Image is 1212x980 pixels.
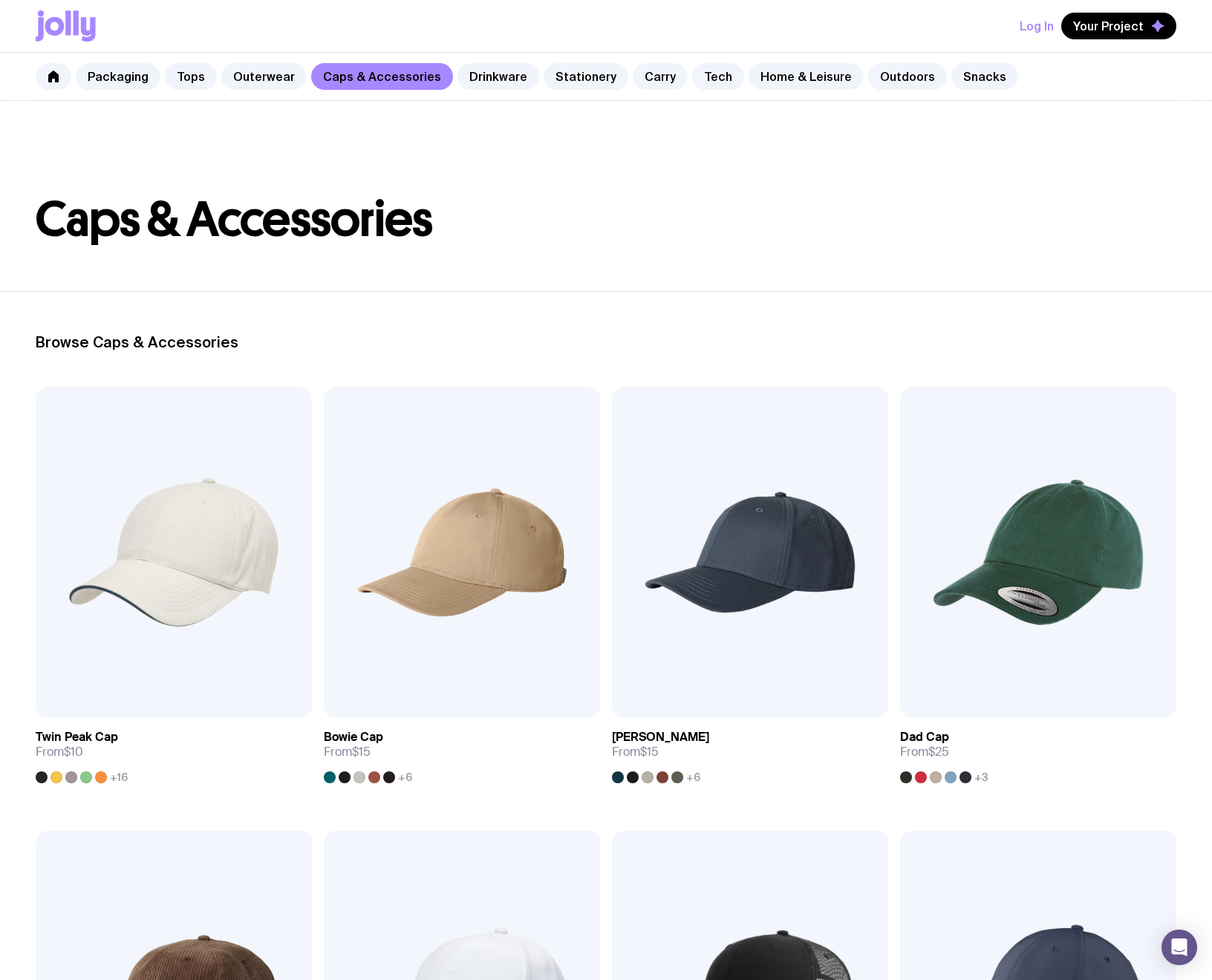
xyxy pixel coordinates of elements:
[36,745,83,759] span: From
[64,744,83,759] span: $10
[221,63,307,90] a: Outerwear
[612,730,709,745] h3: [PERSON_NAME]
[110,771,128,783] span: +16
[951,63,1018,90] a: Snacks
[398,771,412,783] span: +6
[324,745,371,759] span: From
[612,718,888,783] a: [PERSON_NAME]From$15+6
[324,718,600,783] a: Bowie CapFrom$15+6
[76,63,160,90] a: Packaging
[36,196,1176,244] h1: Caps & Accessories
[928,744,949,759] span: $25
[36,333,1176,351] h2: Browse Caps & Accessories
[749,63,864,90] a: Home & Leisure
[36,718,312,783] a: Twin Peak CapFrom$10+16
[686,771,700,783] span: +6
[900,718,1176,783] a: Dad CapFrom$25+3
[457,63,539,90] a: Drinkware
[900,745,949,759] span: From
[868,63,947,90] a: Outdoors
[352,744,371,759] span: $15
[36,730,118,745] h3: Twin Peak Cap
[1061,13,1176,39] button: Your Project
[544,63,628,90] a: Stationery
[974,771,988,783] span: +3
[1161,930,1197,965] div: Open Intercom Messenger
[692,63,744,90] a: Tech
[900,730,949,745] h3: Dad Cap
[612,745,659,759] span: From
[311,63,453,90] a: Caps & Accessories
[633,63,688,90] a: Carry
[1073,19,1144,33] span: Your Project
[165,63,217,90] a: Tops
[1020,13,1054,39] button: Log In
[640,744,659,759] span: $15
[324,730,383,745] h3: Bowie Cap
